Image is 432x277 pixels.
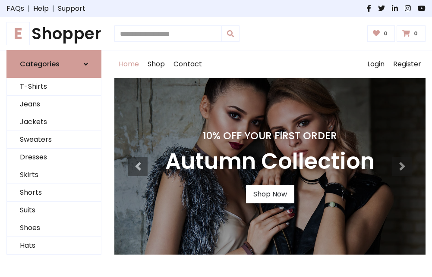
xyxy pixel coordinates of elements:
[397,25,426,42] a: 0
[367,25,395,42] a: 0
[246,185,294,203] a: Shop Now
[33,3,49,14] a: Help
[6,22,30,45] span: E
[165,130,375,142] h4: 10% Off Your First Order
[363,50,389,78] a: Login
[6,50,101,78] a: Categories
[114,50,143,78] a: Home
[7,219,101,237] a: Shoes
[6,24,101,43] h1: Shopper
[6,24,101,43] a: EShopper
[6,3,24,14] a: FAQs
[20,60,60,68] h6: Categories
[7,131,101,149] a: Sweaters
[412,30,420,37] span: 0
[58,3,85,14] a: Support
[7,202,101,219] a: Suits
[7,96,101,113] a: Jeans
[7,113,101,131] a: Jackets
[389,50,426,78] a: Register
[165,149,375,175] h3: Autumn Collection
[7,149,101,166] a: Dresses
[7,78,101,96] a: T-Shirts
[7,237,101,255] a: Hats
[382,30,390,37] span: 0
[49,3,58,14] span: |
[7,184,101,202] a: Shorts
[169,50,206,78] a: Contact
[7,166,101,184] a: Skirts
[143,50,169,78] a: Shop
[24,3,33,14] span: |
